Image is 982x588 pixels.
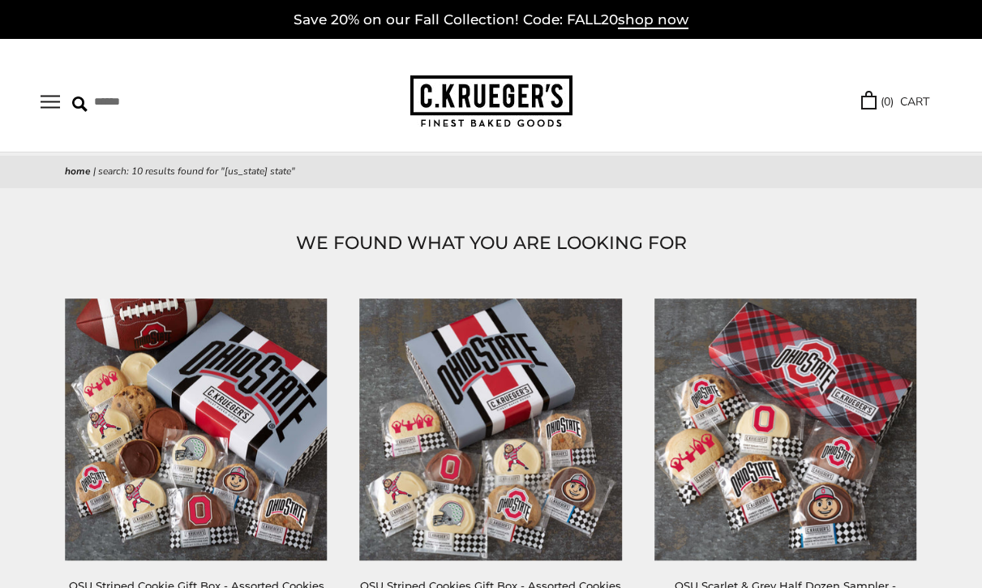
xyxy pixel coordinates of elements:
img: OSU Striped Cookie Gift Box - Assorted Cookies [65,298,327,560]
a: (0) CART [861,92,929,111]
img: OSU Striped Cookies Gift Box - Assorted Cookies [360,298,622,560]
a: Save 20% on our Fall Collection! Code: FALL20shop now [294,11,688,29]
button: Open navigation [41,95,60,109]
span: Search: 10 results found for "[US_STATE] state" [98,165,295,178]
input: Search [72,89,259,114]
a: Home [65,165,91,178]
nav: breadcrumbs [65,164,917,180]
span: | [93,165,96,178]
span: shop now [618,11,688,29]
h1: WE FOUND WHAT YOU ARE LOOKING FOR [65,229,917,258]
img: C.KRUEGER'S [410,75,572,128]
img: OSU Scarlet & Grey Half Dozen Sampler - Assorted Cookies [654,298,916,560]
img: Search [72,97,88,112]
